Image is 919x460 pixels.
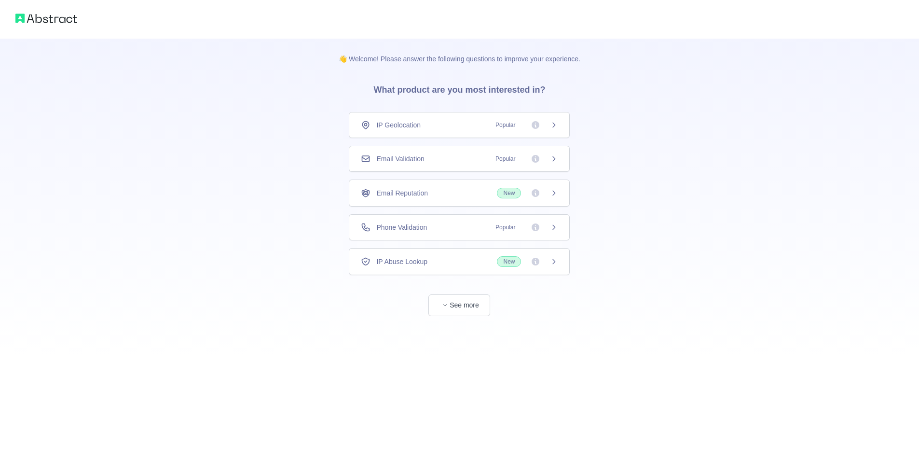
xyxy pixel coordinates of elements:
[15,12,77,25] img: Abstract logo
[490,223,521,232] span: Popular
[376,257,427,266] span: IP Abuse Lookup
[376,223,427,232] span: Phone Validation
[497,188,521,198] span: New
[376,188,428,198] span: Email Reputation
[376,154,424,164] span: Email Validation
[428,294,490,316] button: See more
[497,256,521,267] span: New
[490,154,521,164] span: Popular
[358,64,561,112] h3: What product are you most interested in?
[376,120,421,130] span: IP Geolocation
[323,39,596,64] p: 👋 Welcome! Please answer the following questions to improve your experience.
[490,120,521,130] span: Popular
